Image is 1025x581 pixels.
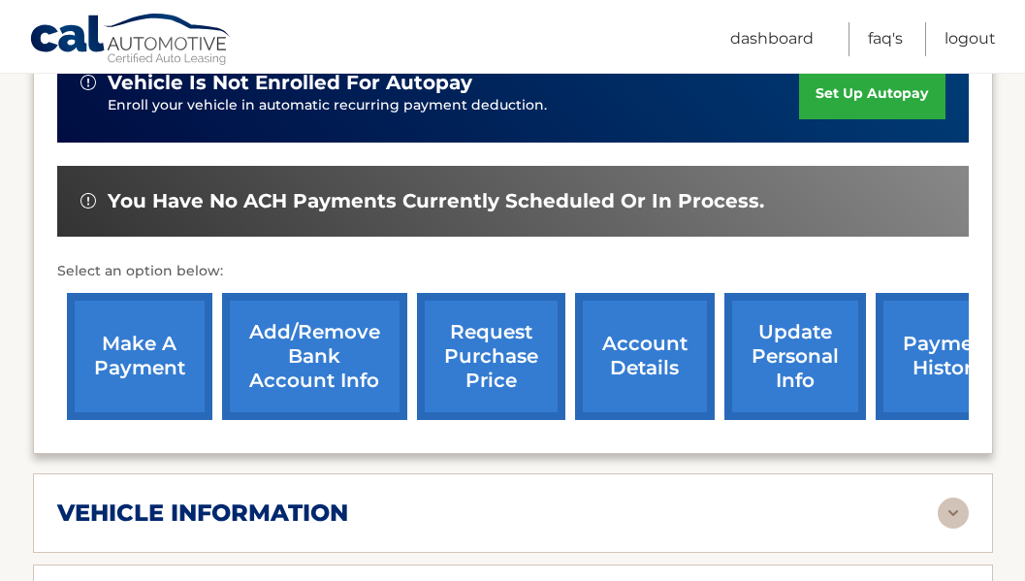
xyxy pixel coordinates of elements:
[945,22,996,56] a: Logout
[724,293,866,420] a: update personal info
[876,293,1021,420] a: payment history
[575,293,715,420] a: account details
[938,498,969,529] img: accordion-rest.svg
[108,189,764,213] span: You have no ACH payments currently scheduled or in process.
[67,293,212,420] a: make a payment
[57,499,348,528] h2: vehicle information
[80,75,96,90] img: alert-white.svg
[868,22,903,56] a: FAQ's
[29,13,233,69] a: Cal Automotive
[222,293,407,420] a: Add/Remove bank account info
[57,260,969,283] p: Select an option below:
[417,293,565,420] a: request purchase price
[730,22,814,56] a: Dashboard
[108,95,800,116] p: Enroll your vehicle in automatic recurring payment deduction.
[108,71,472,95] span: vehicle is not enrolled for autopay
[80,193,96,209] img: alert-white.svg
[799,68,945,119] a: set up autopay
